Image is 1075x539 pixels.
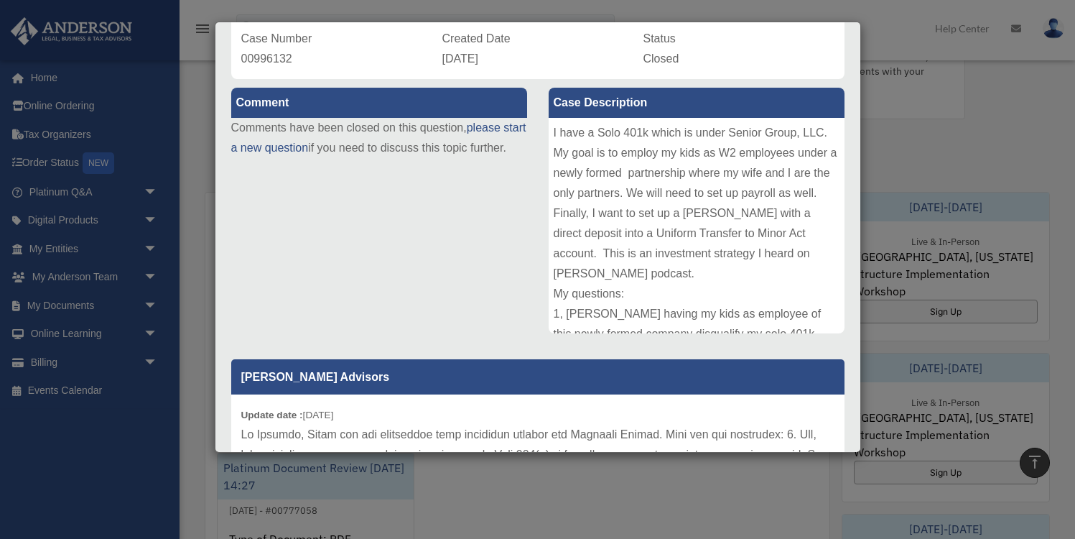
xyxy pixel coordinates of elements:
[231,121,526,154] a: please start a new question
[549,88,844,118] label: Case Description
[643,32,676,45] span: Status
[442,52,478,65] span: [DATE]
[231,359,844,395] p: [PERSON_NAME] Advisors
[241,410,334,420] small: [DATE]
[643,52,679,65] span: Closed
[231,118,527,158] p: Comments have been closed on this question, if you need to discuss this topic further.
[231,88,527,118] label: Comment
[442,32,511,45] span: Created Date
[241,32,312,45] span: Case Number
[549,118,844,333] div: I have a Solo 401k which is under Senior Group, LLC. My goal is to employ my kids as W2 employees...
[241,410,303,420] b: Update date :
[241,52,292,65] span: 00996132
